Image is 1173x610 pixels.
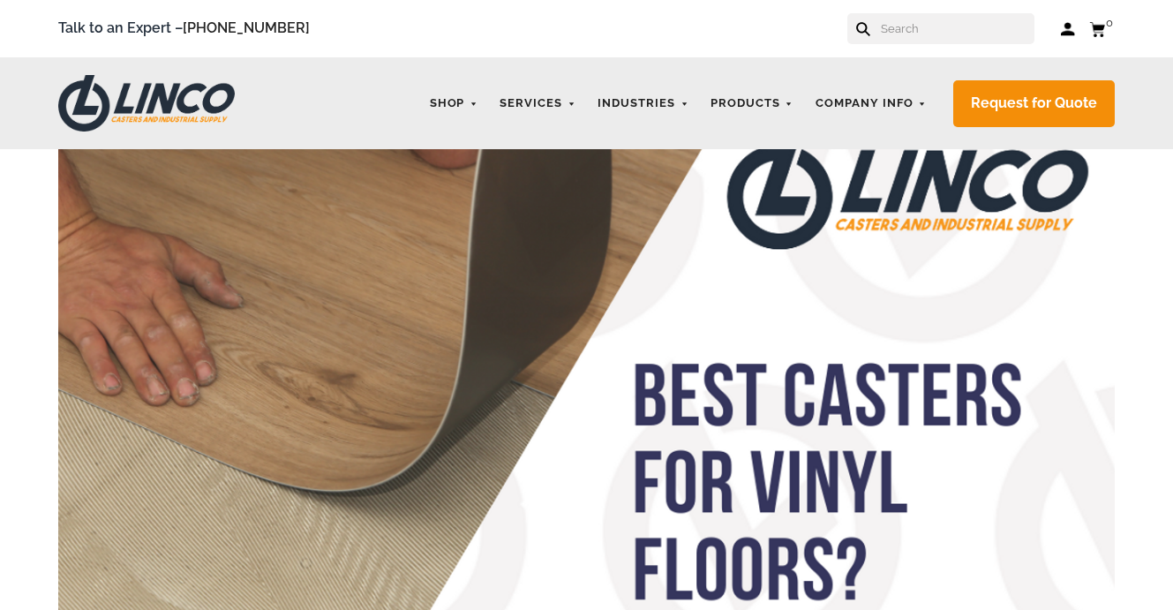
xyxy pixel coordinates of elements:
a: 0 [1089,18,1115,40]
a: Shop [421,87,487,121]
a: [PHONE_NUMBER] [183,19,310,36]
span: Talk to an Expert – [58,17,310,41]
a: Company Info [807,87,936,121]
img: LINCO CASTERS & INDUSTRIAL SUPPLY [58,75,235,132]
a: Services [491,87,584,121]
a: Request for Quote [953,80,1115,127]
a: Products [702,87,802,121]
span: 0 [1106,16,1113,29]
a: Industries [589,87,697,121]
input: Search [879,13,1034,44]
a: Log in [1061,20,1076,38]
